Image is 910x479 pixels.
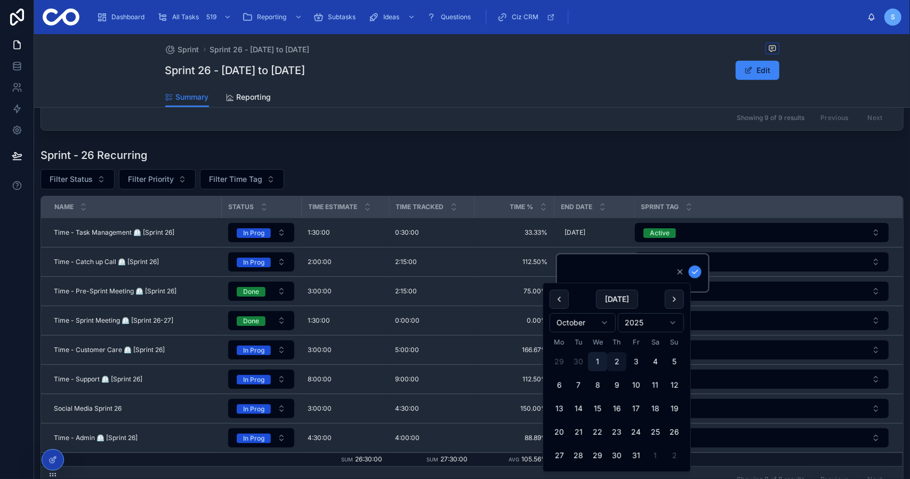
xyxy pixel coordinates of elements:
a: Subtasks [310,7,363,27]
button: Tuesday, 21 October 2025 [569,422,588,442]
button: Friday, 24 October 2025 [626,422,646,442]
a: 4:30:00 [395,404,468,413]
th: Tuesday [569,337,588,348]
a: All Tasks519 [154,7,237,27]
span: 150.00% [480,404,547,413]
button: Tuesday, 7 October 2025 [569,376,588,395]
span: Filter Status [50,174,93,185]
a: Social Media Sprint 26 [54,404,215,413]
span: Time - Catch up Call ⏲️ [Sprint 26] [54,258,159,266]
a: 33.33% [480,228,547,237]
a: 0.00% [480,316,547,325]
span: 4:30:00 [308,434,332,442]
div: In Prog [243,346,264,355]
span: 105.56% [521,455,547,463]
div: Done [243,316,259,326]
button: Saturday, 25 October 2025 [646,422,665,442]
span: Time - Admin ⏲️ [Sprint 26] [54,434,138,442]
a: Select Button [228,369,295,389]
span: Social Media Sprint 26 [54,404,122,413]
th: Wednesday [588,337,607,348]
button: [DATE] [596,290,638,309]
a: 75.00% [480,287,547,296]
button: Sunday, 19 October 2025 [665,399,684,418]
span: 9:00:00 [395,375,419,384]
a: 4:30:00 [308,434,382,442]
button: Select Button [635,370,889,389]
img: App logo [43,9,79,26]
span: Time - Task Management ⏲️ [Sprint 26] [54,228,174,237]
button: Sunday, 26 October 2025 [665,422,684,442]
button: Thursday, 16 October 2025 [607,399,626,418]
button: Saturday, 18 October 2025 [646,399,665,418]
span: Time - Sprint Meeting ⏲️ [Sprint 26-27] [54,316,173,325]
button: Wednesday, 29 October 2025 [588,446,607,465]
span: Filter Priority [128,174,174,185]
button: Monday, 6 October 2025 [550,376,569,395]
a: 112.50% [480,375,547,384]
a: 3:00:00 [308,287,382,296]
span: 0:30:00 [395,228,419,237]
th: Friday [626,337,646,348]
button: Thursday, 23 October 2025 [607,422,626,442]
a: 4:00:00 [395,434,468,442]
button: Select Button [228,399,294,418]
span: 3:00:00 [308,346,332,354]
span: 2:15:00 [395,258,417,266]
div: scrollable content [88,5,867,29]
div: Done [243,287,259,297]
a: 88.89% [480,434,547,442]
span: Time - Pre-Sprint Meeting ⏲️ [Sprint 26] [54,287,176,296]
button: Thursday, 30 October 2025 [607,446,626,465]
button: Select Button [228,252,294,272]
button: Select Button [228,223,294,242]
span: 5:00:00 [395,346,419,354]
span: Name [54,203,74,211]
span: Ideas [383,13,399,21]
a: Select Button [634,281,889,301]
a: Ideas [365,7,421,27]
button: Wednesday, 22 October 2025 [588,422,607,442]
a: Time - Sprint Meeting ⏲️ [Sprint 26-27] [54,316,215,325]
button: Thursday, 9 October 2025 [607,376,626,395]
span: Subtasks [328,13,356,21]
div: In Prog [243,258,264,267]
a: Time - Task Management ⏲️ [Sprint 26] [54,228,215,237]
a: 2:15:00 [395,258,468,266]
span: 26:30:00 [355,455,382,463]
a: 1:30:00 [308,316,382,325]
button: Select Button [635,252,889,272]
button: Sunday, 5 October 2025 [665,352,684,371]
span: 2:00:00 [308,258,332,266]
small: Avg [509,457,519,462]
button: Select Button [635,282,889,301]
a: 2:15:00 [395,287,468,296]
button: Select Button [635,223,889,242]
span: Dashboard [111,13,144,21]
span: 4:30:00 [395,404,419,413]
button: Monday, 27 October 2025 [550,446,569,465]
a: Select Button [634,428,889,448]
button: Friday, 3 October 2025 [626,352,646,371]
a: 5:00:00 [395,346,468,354]
a: Select Button [634,252,889,272]
th: Thursday [607,337,626,348]
button: Saturday, 4 October 2025 [646,352,665,371]
button: Select Button [228,428,294,448]
div: In Prog [243,434,264,443]
button: Monday, 13 October 2025 [550,399,569,418]
span: Ciz CRM [512,13,538,21]
span: Time Estimate [309,203,358,211]
button: Wednesday, 1 October 2025 [588,352,607,371]
a: Time - Catch up Call ⏲️ [Sprint 26] [54,258,215,266]
div: Active [650,228,670,238]
span: Filter Time Tag [209,174,262,185]
span: Showing 9 of 9 results [737,114,804,122]
span: S [891,13,895,21]
a: [DATE] [560,224,627,241]
button: Select Button [228,282,294,301]
button: Tuesday, 30 September 2025 [569,352,588,371]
